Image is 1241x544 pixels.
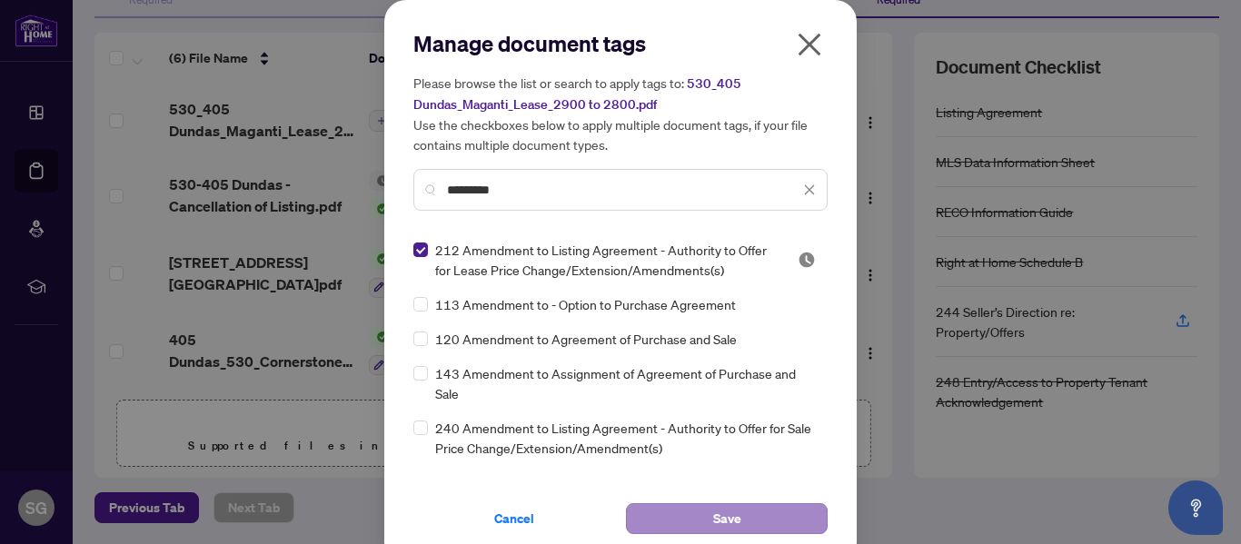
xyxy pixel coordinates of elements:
span: 120 Amendment to Agreement of Purchase and Sale [435,329,737,349]
span: Save [713,504,741,533]
span: 113 Amendment to - Option to Purchase Agreement [435,294,736,314]
h5: Please browse the list or search to apply tags to: Use the checkboxes below to apply multiple doc... [413,73,828,154]
span: Cancel [494,504,534,533]
img: status [798,251,816,269]
button: Open asap [1168,480,1223,535]
span: Pending Review [798,251,816,269]
span: 240 Amendment to Listing Agreement - Authority to Offer for Sale Price Change/Extension/Amendment(s) [435,418,817,458]
button: Save [626,503,828,534]
span: 143 Amendment to Assignment of Agreement of Purchase and Sale [435,363,817,403]
button: Cancel [413,503,615,534]
span: close [803,183,816,196]
span: 212 Amendment to Listing Agreement - Authority to Offer for Lease Price Change/Extension/Amendmen... [435,240,776,280]
h2: Manage document tags [413,29,828,58]
span: close [795,30,824,59]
